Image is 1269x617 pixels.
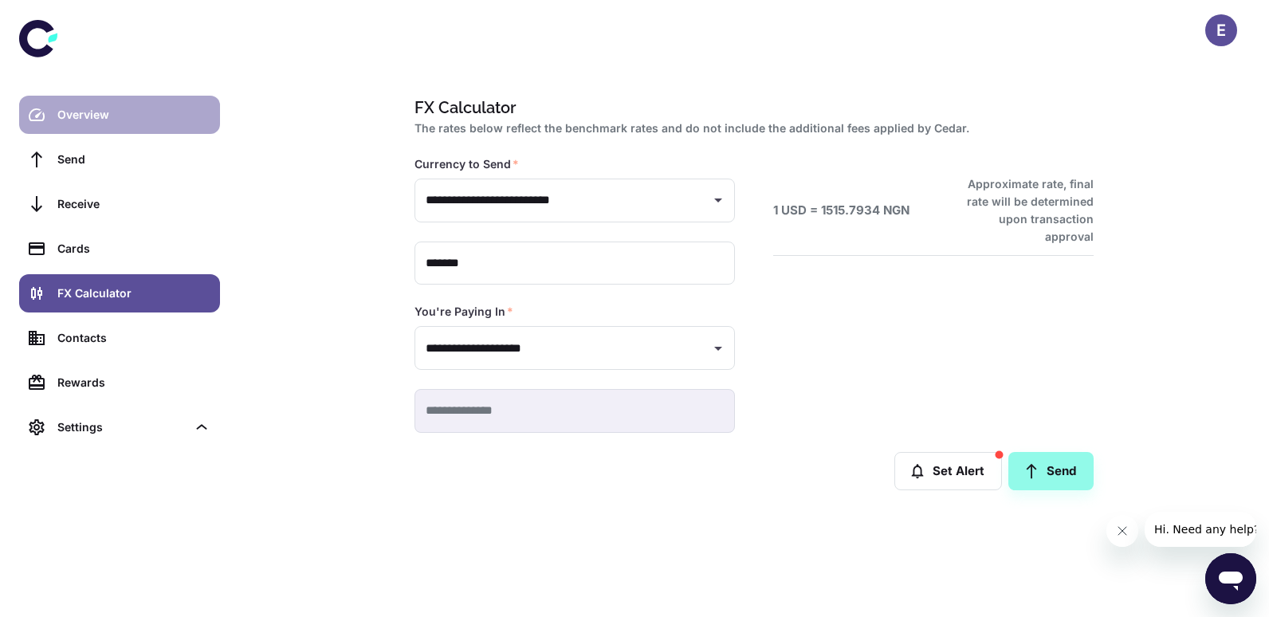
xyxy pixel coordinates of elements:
[1205,14,1237,46] button: E
[57,374,210,391] div: Rewards
[949,175,1094,246] h6: Approximate rate, final rate will be determined upon transaction approval
[1106,515,1138,547] iframe: Close message
[707,337,729,360] button: Open
[57,195,210,213] div: Receive
[19,364,220,402] a: Rewards
[57,240,210,257] div: Cards
[19,274,220,312] a: FX Calculator
[1145,512,1256,547] iframe: Message from company
[10,11,115,24] span: Hi. Need any help?
[414,96,1087,120] h1: FX Calculator
[19,319,220,357] a: Contacts
[1205,553,1256,604] iframe: Button to launch messaging window
[19,96,220,134] a: Overview
[773,202,910,220] h6: 1 USD = 1515.7934 NGN
[57,419,187,436] div: Settings
[57,151,210,168] div: Send
[57,106,210,124] div: Overview
[707,189,729,211] button: Open
[19,408,220,446] div: Settings
[57,285,210,302] div: FX Calculator
[19,230,220,268] a: Cards
[57,329,210,347] div: Contacts
[414,156,519,172] label: Currency to Send
[19,185,220,223] a: Receive
[894,452,1002,490] button: Set Alert
[1008,452,1094,490] a: Send
[19,140,220,179] a: Send
[414,304,513,320] label: You're Paying In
